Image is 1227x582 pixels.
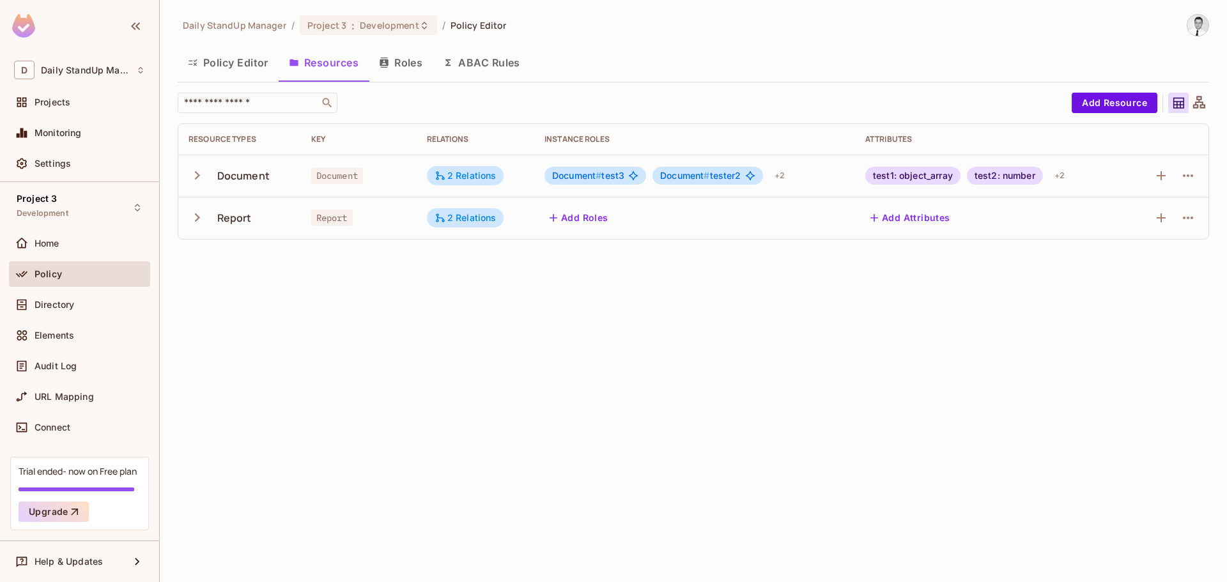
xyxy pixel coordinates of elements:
[311,134,406,144] div: Key
[351,20,355,31] span: :
[35,422,70,433] span: Connect
[14,61,35,79] span: D
[552,170,601,181] span: Document
[35,330,74,341] span: Elements
[435,212,497,224] div: 2 Relations
[427,134,524,144] div: Relations
[704,170,709,181] span: #
[435,170,497,181] div: 2 Relations
[552,171,624,181] span: test3
[360,19,419,31] span: Development
[451,19,507,31] span: Policy Editor
[35,392,94,402] span: URL Mapping
[660,171,741,181] span: tester2
[35,158,71,169] span: Settings
[35,269,62,279] span: Policy
[311,210,353,226] span: Report
[291,19,295,31] li: /
[35,128,82,138] span: Monitoring
[433,47,530,79] button: ABAC Rules
[865,208,955,228] button: Add Attributes
[217,211,252,225] div: Report
[369,47,433,79] button: Roles
[769,165,790,186] div: + 2
[35,97,70,107] span: Projects
[17,208,68,218] span: Development
[178,47,279,79] button: Policy Editor
[35,300,74,310] span: Directory
[865,134,1116,144] div: Attributes
[307,19,346,31] span: Project 3
[35,238,59,249] span: Home
[41,65,130,75] span: Workspace: Daily StandUp Manager
[544,134,845,144] div: Instance roles
[189,134,291,144] div: Resource Types
[311,167,363,184] span: Document
[1187,15,1208,36] img: Goran Jovanovic
[967,167,1043,185] div: test2: number
[1072,93,1157,113] button: Add Resource
[865,167,961,185] div: test1: object_array
[12,14,35,38] img: SReyMgAAAABJRU5ErkJggg==
[217,169,270,183] div: Document
[442,19,445,31] li: /
[660,170,709,181] span: Document
[596,170,601,181] span: #
[183,19,286,31] span: the active workspace
[279,47,369,79] button: Resources
[19,465,137,477] div: Trial ended- now on Free plan
[544,208,613,228] button: Add Roles
[17,194,57,204] span: Project 3
[1049,165,1070,186] div: + 2
[35,361,77,371] span: Audit Log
